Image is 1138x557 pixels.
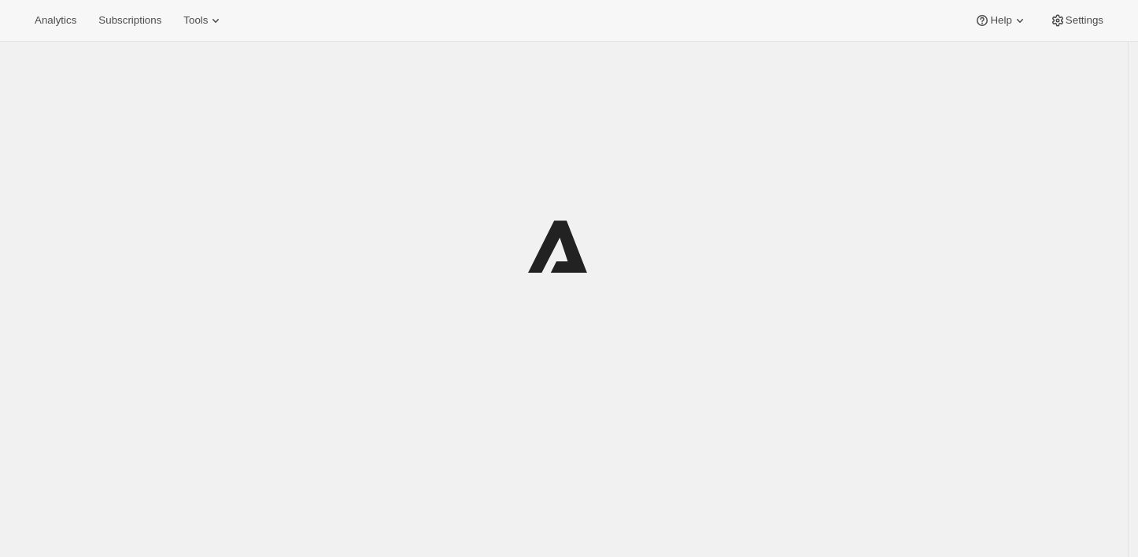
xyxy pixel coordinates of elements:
span: Tools [183,14,208,27]
button: Analytics [25,9,86,31]
button: Tools [174,9,233,31]
button: Help [965,9,1036,31]
button: Settings [1040,9,1113,31]
span: Help [990,14,1011,27]
span: Analytics [35,14,76,27]
span: Subscriptions [98,14,161,27]
button: Subscriptions [89,9,171,31]
span: Settings [1066,14,1103,27]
